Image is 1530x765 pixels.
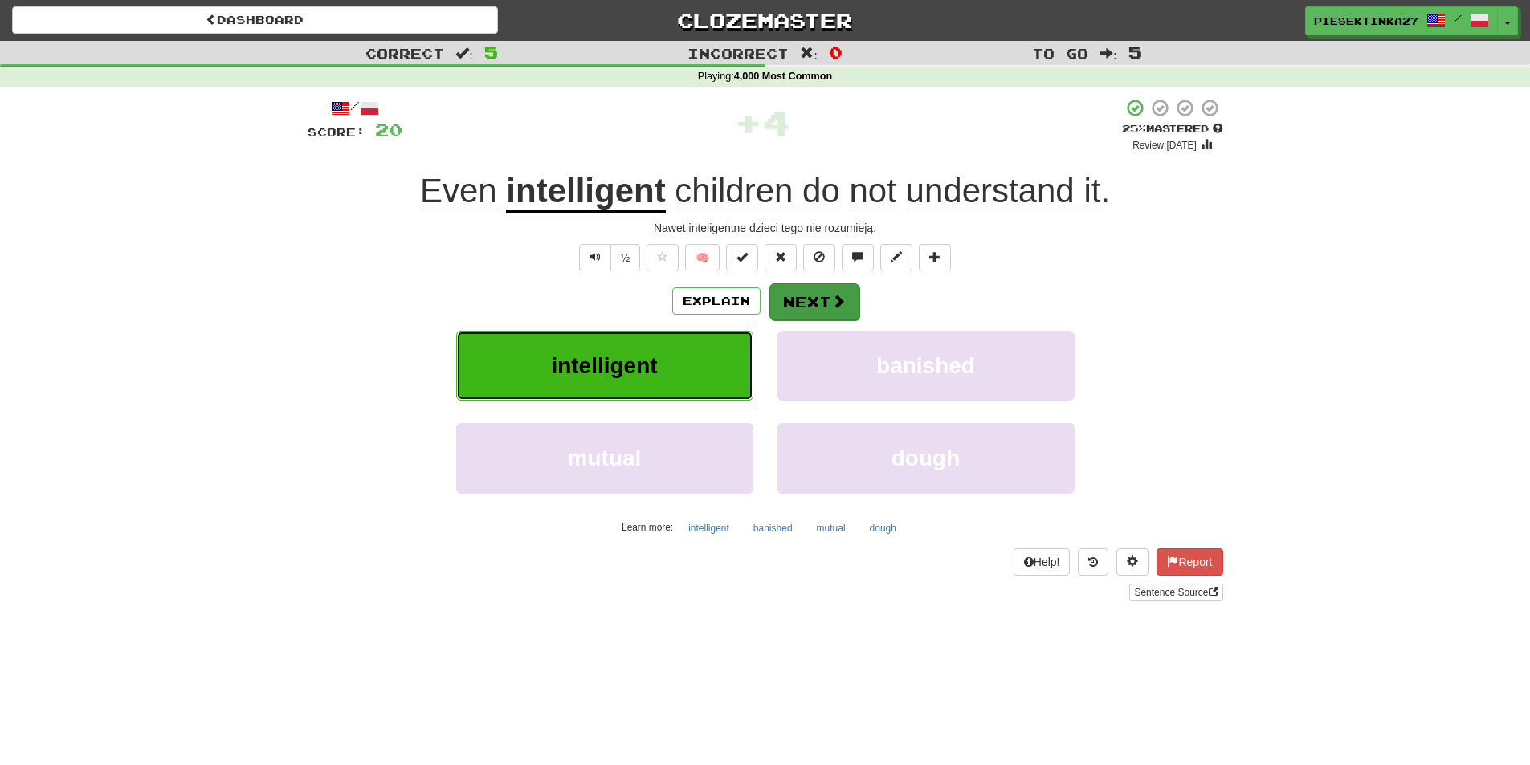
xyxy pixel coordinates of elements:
[12,6,498,34] a: Dashboard
[420,172,497,210] span: Even
[803,244,835,271] button: Ignore sentence (alt+i)
[375,120,402,140] span: 20
[672,287,761,315] button: Explain
[551,353,657,378] span: intelligent
[808,516,855,540] button: mutual
[734,98,762,146] span: +
[675,172,793,210] span: children
[1014,548,1071,576] button: Help!
[308,220,1223,236] div: Nawet inteligentne dzieci tego nie rozumieją.
[1305,6,1498,35] a: PiesekTinka27 /
[842,244,874,271] button: Discuss sentence (alt+u)
[726,244,758,271] button: Set this sentence to 100% Mastered (alt+m)
[456,423,753,493] button: mutual
[687,45,789,61] span: Incorrect
[1157,548,1222,576] button: Report
[861,516,905,540] button: dough
[455,47,473,60] span: :
[484,43,498,62] span: 5
[1314,14,1418,28] span: PiesekTinka27
[308,98,402,118] div: /
[610,244,641,271] button: ½
[1122,122,1223,136] div: Mastered
[1132,140,1197,151] small: Review: [DATE]
[1032,45,1088,61] span: To go
[1083,172,1100,210] span: it
[802,172,840,210] span: do
[685,244,720,271] button: 🧠
[906,172,1075,210] span: understand
[876,353,975,378] span: banished
[1078,548,1108,576] button: Round history (alt+y)
[800,47,818,60] span: :
[745,516,802,540] button: banished
[734,71,832,82] strong: 4,000 Most Common
[576,244,641,271] div: Text-to-speech controls
[1122,122,1146,135] span: 25 %
[891,446,961,470] span: dough
[829,43,843,62] span: 0
[568,446,642,470] span: mutual
[506,172,665,213] u: intelligent
[919,244,951,271] button: Add to collection (alt+a)
[622,522,673,533] small: Learn more:
[456,331,753,401] button: intelligent
[1100,47,1117,60] span: :
[1454,13,1462,24] span: /
[666,172,1110,210] span: .
[365,45,444,61] span: Correct
[522,6,1008,35] a: Clozemaster
[579,244,611,271] button: Play sentence audio (ctl+space)
[777,423,1075,493] button: dough
[850,172,896,210] span: not
[769,283,859,320] button: Next
[765,244,797,271] button: Reset to 0% Mastered (alt+r)
[1129,584,1222,601] a: Sentence Source
[777,331,1075,401] button: banished
[647,244,679,271] button: Favorite sentence (alt+f)
[679,516,738,540] button: intelligent
[308,125,365,139] span: Score:
[762,102,790,142] span: 4
[1128,43,1142,62] span: 5
[880,244,912,271] button: Edit sentence (alt+d)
